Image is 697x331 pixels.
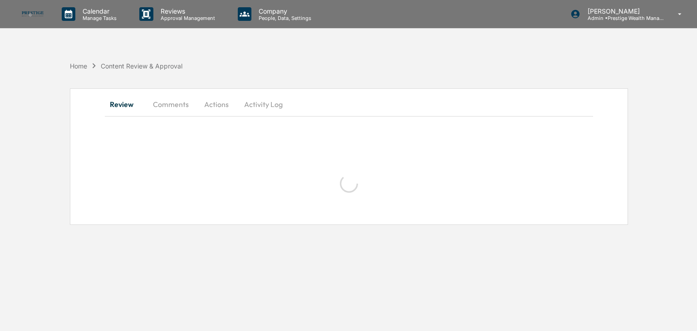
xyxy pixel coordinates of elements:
[105,93,146,115] button: Review
[101,62,182,70] div: Content Review & Approval
[251,7,316,15] p: Company
[153,15,220,21] p: Approval Management
[251,15,316,21] p: People, Data, Settings
[196,93,237,115] button: Actions
[146,93,196,115] button: Comments
[580,15,665,21] p: Admin • Prestige Wealth Management
[70,62,87,70] div: Home
[105,93,593,115] div: secondary tabs example
[75,7,121,15] p: Calendar
[153,7,220,15] p: Reviews
[22,11,44,17] img: logo
[237,93,290,115] button: Activity Log
[75,15,121,21] p: Manage Tasks
[580,7,665,15] p: [PERSON_NAME]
